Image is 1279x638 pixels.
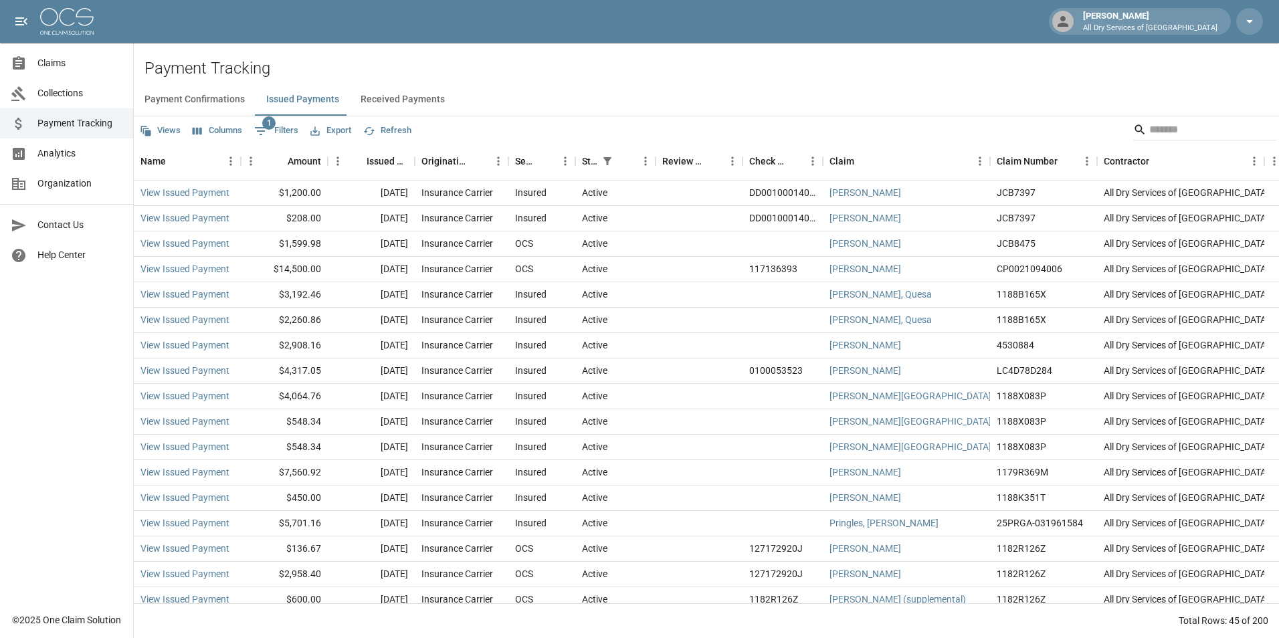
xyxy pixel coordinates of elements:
div: 127172920J [749,567,803,580]
a: View Issued Payment [140,542,229,555]
div: [DATE] [328,384,415,409]
div: All Dry Services of [GEOGRAPHIC_DATA] [1097,231,1264,257]
div: 1188B165X [997,288,1046,301]
a: View Issued Payment [140,465,229,479]
div: Insurance Carrier [421,262,493,276]
div: Insurance Carrier [421,364,493,377]
div: Active [582,237,607,250]
div: $2,958.40 [241,562,328,587]
a: View Issued Payment [140,186,229,199]
div: JCB8475 [997,237,1036,250]
div: $7,560.92 [241,460,328,486]
button: Menu [555,151,575,171]
div: $4,317.05 [241,358,328,384]
div: [DATE] [328,206,415,231]
div: $2,908.16 [241,333,328,358]
div: $1,599.98 [241,231,328,257]
div: JCB7397 [997,211,1036,225]
div: Insurance Carrier [421,491,493,504]
button: Export [307,120,355,141]
div: All Dry Services of [GEOGRAPHIC_DATA] [1097,358,1264,384]
div: Insurance Carrier [421,593,493,606]
div: [DATE] [328,511,415,536]
a: [PERSON_NAME] [829,465,901,479]
div: 1188B165X [997,313,1046,326]
span: Claims [37,56,122,70]
a: [PERSON_NAME] [829,491,901,504]
a: [PERSON_NAME] [829,567,901,580]
div: Insured [515,440,547,453]
a: View Issued Payment [140,237,229,250]
a: View Issued Payment [140,338,229,352]
div: [DATE] [328,308,415,333]
button: Sort [854,152,873,171]
div: [DATE] [328,181,415,206]
a: View Issued Payment [140,415,229,428]
div: Insurance Carrier [421,465,493,479]
div: LC4D78D284 [997,364,1052,377]
div: Insurance Carrier [421,288,493,301]
a: [PERSON_NAME][GEOGRAPHIC_DATA] [829,440,991,453]
a: Pringles, [PERSON_NAME] [829,516,939,530]
button: Menu [221,151,241,171]
div: 1188K351T [997,491,1046,504]
div: OCS [515,542,533,555]
div: Active [582,389,607,403]
div: [DATE] [328,358,415,384]
div: Insurance Carrier [421,389,493,403]
div: Active [582,364,607,377]
div: 4530884 [997,338,1034,352]
div: OCS [515,262,533,276]
div: All Dry Services of [GEOGRAPHIC_DATA] [1097,206,1264,231]
div: Insured [515,288,547,301]
div: All Dry Services of [GEOGRAPHIC_DATA] [1097,409,1264,435]
div: Active [582,491,607,504]
img: ocs-logo-white-transparent.png [40,8,94,35]
div: DD0010001405661 [749,211,816,225]
div: All Dry Services of [GEOGRAPHIC_DATA] [1097,486,1264,511]
div: Active [582,288,607,301]
div: 25PRGA-031961584 [997,516,1083,530]
div: All Dry Services of [GEOGRAPHIC_DATA] [1097,587,1264,613]
div: dynamic tabs [134,84,1279,116]
a: [PERSON_NAME][GEOGRAPHIC_DATA] [829,415,991,428]
button: Sort [348,152,367,171]
div: Review Status [662,142,704,180]
a: [PERSON_NAME] [829,364,901,377]
button: Refresh [360,120,415,141]
span: Contact Us [37,218,122,232]
div: Insured [515,364,547,377]
div: Insurance Carrier [421,237,493,250]
button: Payment Confirmations [134,84,256,116]
div: Contractor [1097,142,1264,180]
div: All Dry Services of [GEOGRAPHIC_DATA] [1097,257,1264,282]
span: Help Center [37,248,122,262]
a: View Issued Payment [140,567,229,580]
div: OCS [515,593,533,606]
div: Active [582,542,607,555]
button: Menu [970,151,990,171]
div: 1 active filter [598,152,617,171]
div: [DATE] [328,460,415,486]
a: [PERSON_NAME] [829,211,901,225]
span: Collections [37,86,122,100]
div: All Dry Services of [GEOGRAPHIC_DATA] [1097,435,1264,460]
div: 1179R369M [997,465,1048,479]
div: Amount [241,142,328,180]
div: Insured [515,516,547,530]
a: [PERSON_NAME][GEOGRAPHIC_DATA] [829,389,991,403]
div: Active [582,186,607,199]
div: Name [134,142,241,180]
div: Insured [515,186,547,199]
div: $600.00 [241,587,328,613]
button: Views [136,120,184,141]
button: open drawer [8,8,35,35]
button: Select columns [189,120,245,141]
button: Sort [269,152,288,171]
div: Active [582,313,607,326]
button: Sort [1058,152,1076,171]
a: View Issued Payment [140,516,229,530]
div: [DATE] [328,486,415,511]
div: Insured [515,389,547,403]
div: Active [582,440,607,453]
